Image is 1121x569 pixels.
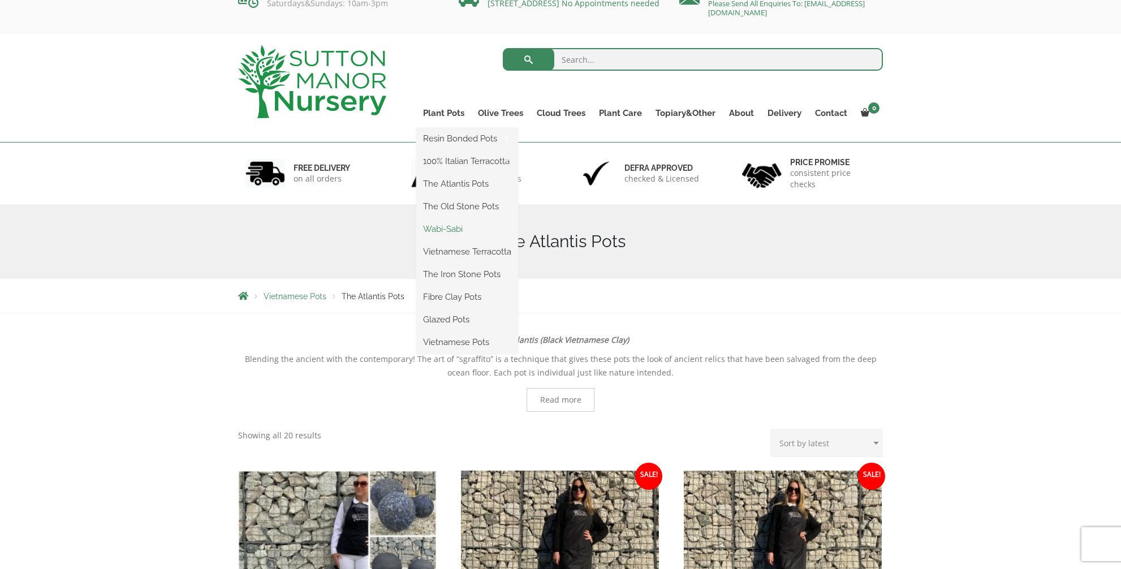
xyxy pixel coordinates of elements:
[416,288,518,305] a: Fibre Clay Pots
[416,105,471,121] a: Plant Pots
[294,173,350,184] p: on all orders
[416,221,518,238] a: Wabi-Sabi
[635,463,662,490] span: Sale!
[416,334,518,351] a: Vietnamese Pots
[238,429,321,442] p: Showing all 20 results
[471,105,530,121] a: Olive Trees
[790,157,876,167] h6: Price promise
[530,105,592,121] a: Cloud Trees
[624,163,699,173] h6: Defra approved
[416,311,518,328] a: Glazed Pots
[245,159,285,188] img: 1.jpg
[868,102,879,114] span: 0
[238,231,883,252] h1: The Atlantis Pots
[416,243,518,260] a: Vietnamese Terracotta
[624,173,699,184] p: checked & Licensed
[576,159,616,188] img: 3.jpg
[411,159,451,188] img: 2.jpg
[808,105,854,121] a: Contact
[503,48,883,71] input: Search...
[722,105,761,121] a: About
[416,198,518,215] a: The Old Stone Pots
[761,105,808,121] a: Delivery
[238,45,386,118] img: logo
[416,266,518,283] a: The Iron Stone Pots
[540,396,581,404] span: Read more
[770,429,883,457] select: Shop order
[592,105,649,121] a: Plant Care
[238,352,883,380] p: Blending the ancient with the contemporary! The art of “sgraffito” is a technique that gives thes...
[493,334,629,345] strong: The Atlantis (Black Vietnamese Clay)
[854,105,883,121] a: 0
[416,153,518,170] a: 100% Italian Terracotta
[742,156,782,191] img: 4.jpg
[342,292,404,301] span: The Atlantis Pots
[294,163,350,173] h6: FREE DELIVERY
[858,463,885,490] span: Sale!
[649,105,722,121] a: Topiary&Other
[416,130,518,147] a: Resin Bonded Pots
[238,291,883,300] nav: Breadcrumbs
[264,292,326,301] a: Vietnamese Pots
[416,175,518,192] a: The Atlantis Pots
[790,167,876,190] p: consistent price checks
